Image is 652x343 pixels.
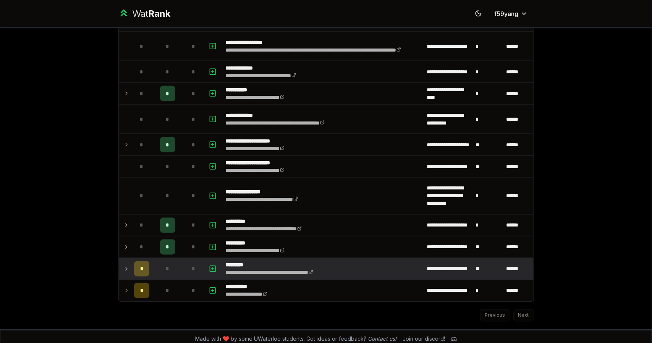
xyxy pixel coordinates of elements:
div: Join our discord! [403,335,445,343]
div: Wat [132,8,170,20]
a: WatRank [118,8,171,20]
a: Contact us! [368,336,396,342]
span: f59yang [495,9,519,18]
span: Made with ❤️ by some UWaterloo students. Got ideas or feedback? [195,335,396,343]
button: f59yang [489,7,534,21]
span: Rank [148,8,170,19]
